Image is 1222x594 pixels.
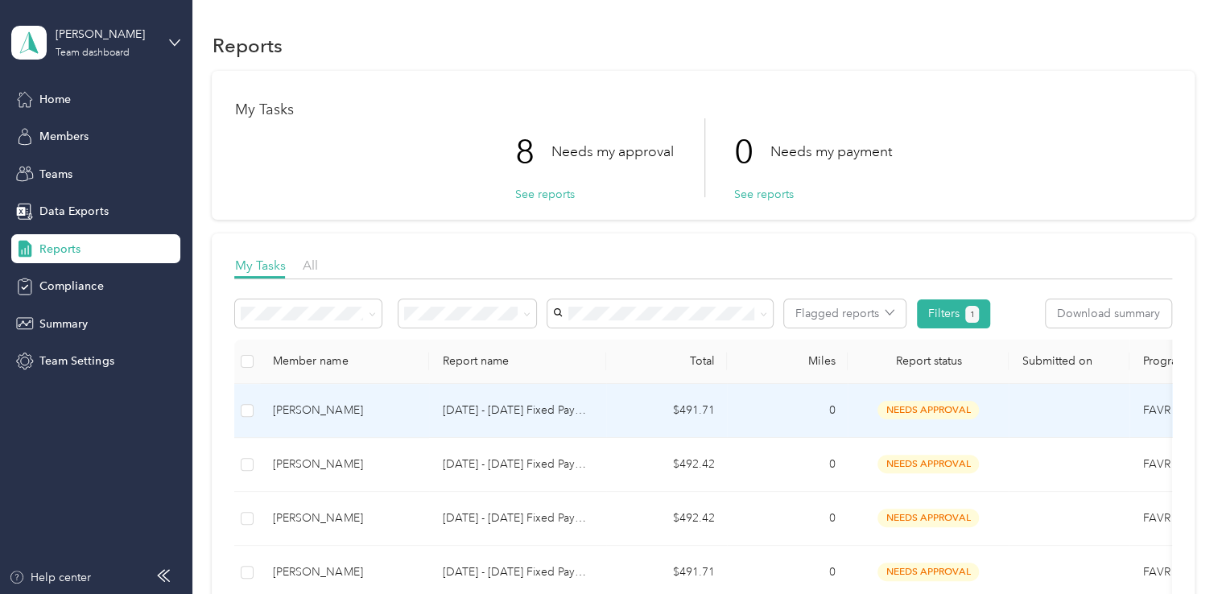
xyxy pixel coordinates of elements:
[212,37,282,54] h1: Reports
[733,118,770,186] p: 0
[877,509,979,527] span: needs approval
[877,455,979,473] span: needs approval
[39,241,81,258] span: Reports
[260,340,429,384] th: Member name
[877,401,979,419] span: needs approval
[39,316,88,332] span: Summary
[39,353,114,369] span: Team Settings
[733,186,793,203] button: See reports
[917,299,990,328] button: Filters1
[727,492,848,546] td: 0
[551,142,673,162] p: Needs my approval
[770,142,891,162] p: Needs my payment
[39,128,89,145] span: Members
[39,166,72,183] span: Teams
[784,299,906,328] button: Flagged reports
[273,509,416,527] div: [PERSON_NAME]
[606,384,727,438] td: $491.71
[9,569,91,586] button: Help center
[740,354,835,368] div: Miles
[514,186,574,203] button: See reports
[861,354,996,368] span: Report status
[606,438,727,492] td: $492.42
[606,492,727,546] td: $492.42
[39,278,103,295] span: Compliance
[273,402,416,419] div: [PERSON_NAME]
[302,258,317,273] span: All
[727,438,848,492] td: 0
[514,118,551,186] p: 8
[442,402,593,419] p: [DATE] - [DATE] Fixed Payment
[1046,299,1171,328] button: Download summary
[273,456,416,473] div: [PERSON_NAME]
[234,101,1171,118] h1: My Tasks
[56,26,156,43] div: [PERSON_NAME]
[1009,340,1129,384] th: Submitted on
[727,384,848,438] td: 0
[1132,504,1222,594] iframe: Everlance-gr Chat Button Frame
[442,563,593,581] p: [DATE] - [DATE] Fixed Payment
[969,307,974,322] span: 1
[965,306,979,323] button: 1
[273,354,416,368] div: Member name
[877,563,979,581] span: needs approval
[273,563,416,581] div: [PERSON_NAME]
[234,258,285,273] span: My Tasks
[39,203,108,220] span: Data Exports
[39,91,71,108] span: Home
[56,48,130,58] div: Team dashboard
[429,340,606,384] th: Report name
[619,354,714,368] div: Total
[442,456,593,473] p: [DATE] - [DATE] Fixed Payment
[442,509,593,527] p: [DATE] - [DATE] Fixed Payment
